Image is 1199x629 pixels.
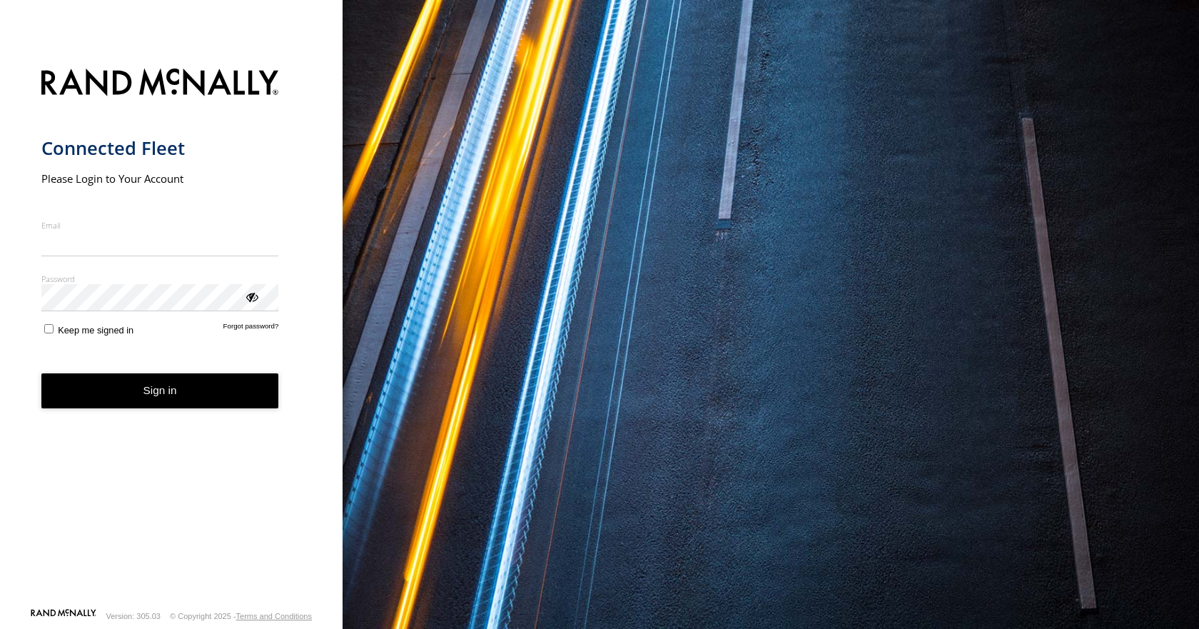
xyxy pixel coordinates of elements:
a: Forgot password? [223,322,279,336]
img: Rand McNally [41,66,279,102]
div: ViewPassword [244,289,258,303]
input: Keep me signed in [44,324,54,333]
div: © Copyright 2025 - [170,612,312,620]
a: Terms and Conditions [236,612,312,620]
div: Version: 305.03 [106,612,161,620]
h1: Connected Fleet [41,136,279,160]
label: Password [41,273,279,284]
a: Visit our Website [31,609,96,623]
form: main [41,60,302,608]
h2: Please Login to Your Account [41,171,279,186]
span: Keep me signed in [58,325,133,336]
button: Sign in [41,373,279,408]
label: Email [41,220,279,231]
